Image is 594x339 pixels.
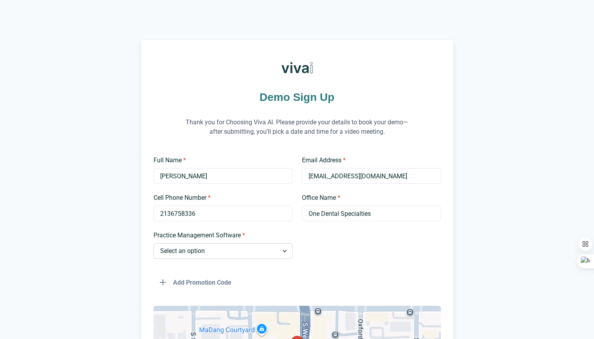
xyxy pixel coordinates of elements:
[153,90,441,105] h1: Demo Sign Up
[302,206,441,221] input: Type your office name and address
[153,156,288,165] label: Full Name
[153,274,238,290] button: Add Promotion Code
[180,108,415,146] p: Thank you for Choosing Viva AI. Please provide your details to book your demo—after submitting, y...
[282,52,313,83] img: Viva AI Logo
[302,193,436,203] label: Office Name
[302,156,436,165] label: Email Address
[153,193,288,203] label: Cell Phone Number
[153,231,288,240] label: Practice Management Software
